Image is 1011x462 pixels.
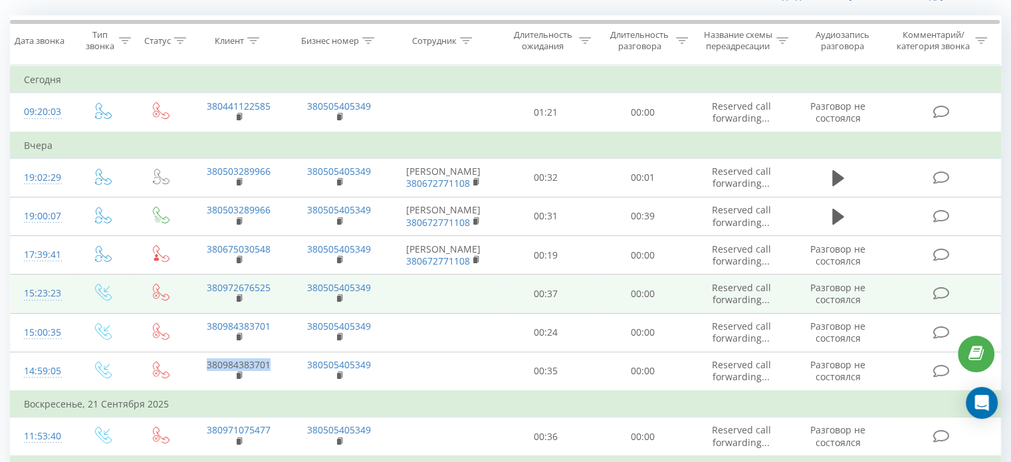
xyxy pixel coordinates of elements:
[894,29,972,52] div: Комментарий/категория звонка
[406,216,470,229] a: 380672771108
[498,313,594,352] td: 00:24
[810,320,865,344] span: Разговор не состоялся
[24,242,59,268] div: 17:39:41
[712,281,771,306] span: Reserved call forwarding...
[594,417,691,457] td: 00:00
[207,100,271,112] a: 380441122585
[207,165,271,177] a: 380503289966
[24,423,59,449] div: 11:53:40
[810,100,865,124] span: Разговор не состоялся
[594,93,691,132] td: 00:00
[307,423,371,436] a: 380505405349
[498,417,594,457] td: 00:36
[810,423,865,448] span: Разговор не состоялся
[301,35,359,47] div: Бизнес номер
[24,165,59,191] div: 19:02:29
[498,275,594,313] td: 00:37
[11,66,1001,93] td: Сегодня
[307,281,371,294] a: 380505405349
[412,35,457,47] div: Сотрудник
[510,29,576,52] div: Длительность ожидания
[307,243,371,255] a: 380505405349
[307,358,371,371] a: 380505405349
[390,158,498,197] td: [PERSON_NAME]
[712,203,771,228] span: Reserved call forwarding...
[390,197,498,235] td: [PERSON_NAME]
[307,100,371,112] a: 380505405349
[24,320,59,346] div: 15:00:35
[594,197,691,235] td: 00:39
[810,358,865,383] span: Разговор не состоялся
[207,243,271,255] a: 380675030548
[810,281,865,306] span: Разговор не состоялся
[804,29,881,52] div: Аудиозапись разговора
[207,281,271,294] a: 380972676525
[606,29,673,52] div: Длительность разговора
[712,358,771,383] span: Reserved call forwarding...
[406,255,470,267] a: 380672771108
[712,165,771,189] span: Reserved call forwarding...
[24,358,59,384] div: 14:59:05
[712,320,771,344] span: Reserved call forwarding...
[703,29,773,52] div: Название схемы переадресации
[712,423,771,448] span: Reserved call forwarding...
[594,158,691,197] td: 00:01
[307,320,371,332] a: 380505405349
[594,313,691,352] td: 00:00
[390,236,498,275] td: [PERSON_NAME]
[594,352,691,391] td: 00:00
[144,35,171,47] div: Статус
[207,320,271,332] a: 380984383701
[307,165,371,177] a: 380505405349
[215,35,244,47] div: Клиент
[498,197,594,235] td: 00:31
[24,281,59,306] div: 15:23:23
[594,236,691,275] td: 00:00
[810,243,865,267] span: Разговор не состоялся
[24,203,59,229] div: 19:00:07
[498,352,594,391] td: 00:35
[11,391,1001,417] td: Воскресенье, 21 Сентября 2025
[406,177,470,189] a: 380672771108
[498,93,594,132] td: 01:21
[712,243,771,267] span: Reserved call forwarding...
[207,423,271,436] a: 380971075477
[712,100,771,124] span: Reserved call forwarding...
[594,275,691,313] td: 00:00
[207,358,271,371] a: 380984383701
[24,99,59,125] div: 09:20:03
[498,158,594,197] td: 00:32
[966,387,998,419] div: Open Intercom Messenger
[207,203,271,216] a: 380503289966
[307,203,371,216] a: 380505405349
[498,236,594,275] td: 00:19
[11,132,1001,159] td: Вчера
[15,35,64,47] div: Дата звонка
[84,29,115,52] div: Тип звонка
